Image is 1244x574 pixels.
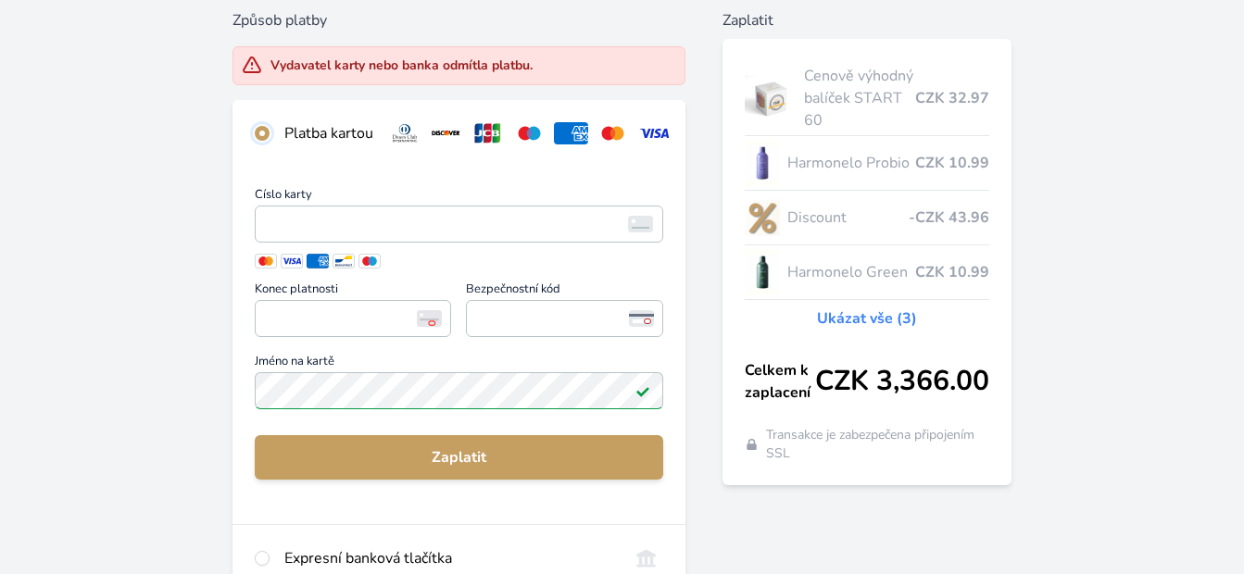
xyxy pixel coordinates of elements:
span: Discount [787,206,910,229]
img: mc.svg [596,122,630,144]
span: CZK 32.97 [915,87,989,109]
span: Celkem k zaplacení [745,359,816,404]
img: start.jpg [745,75,798,121]
h6: Způsob platby [232,9,685,31]
span: Transakce je zabezpečena připojením SSL [766,426,990,463]
iframe: Iframe pro číslo karty [263,211,655,237]
span: -CZK 43.96 [909,206,989,229]
span: CZK 3,366.00 [815,365,989,398]
img: discover.svg [429,122,463,144]
span: Zaplatit [270,446,648,468]
span: Harmonelo Green [787,261,916,283]
img: amex.svg [554,122,588,144]
img: onlineBanking_CZ.svg [629,547,663,569]
span: Harmonelo Probio [787,152,916,174]
h6: Zaplatit [723,9,1012,31]
button: Zaplatit [255,435,663,480]
img: card [628,216,653,232]
img: maestro.svg [512,122,547,144]
img: CLEAN_PROBIO_se_stinem_x-lo.jpg [745,140,780,186]
a: Ukázat vše (3) [817,307,917,330]
img: CLEAN_GREEN_se_stinem_x-lo.jpg [745,249,780,295]
img: Konec platnosti [417,310,442,327]
span: Cenově výhodný balíček START 60 [804,65,915,131]
iframe: Iframe pro datum vypršení platnosti [263,306,444,331]
img: Platné pole [635,383,650,398]
img: diners.svg [388,122,422,144]
div: Platba kartou [284,122,373,144]
span: Bezpečnostní kód [466,283,663,300]
span: Číslo karty [255,189,663,206]
span: Jméno na kartě [255,356,663,372]
img: jcb.svg [471,122,505,144]
input: Jméno na kartěPlatné pole [255,372,663,409]
div: Expresní banková tlačítka [284,547,614,569]
span: Konec platnosti [255,283,452,300]
img: discount-lo.png [745,194,780,241]
span: CZK 10.99 [915,152,989,174]
img: visa.svg [637,122,672,144]
iframe: Iframe pro bezpečnostní kód [474,306,655,331]
div: Vydavatel karty nebo banka odmítla platbu. [270,56,533,75]
span: CZK 10.99 [915,261,989,283]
